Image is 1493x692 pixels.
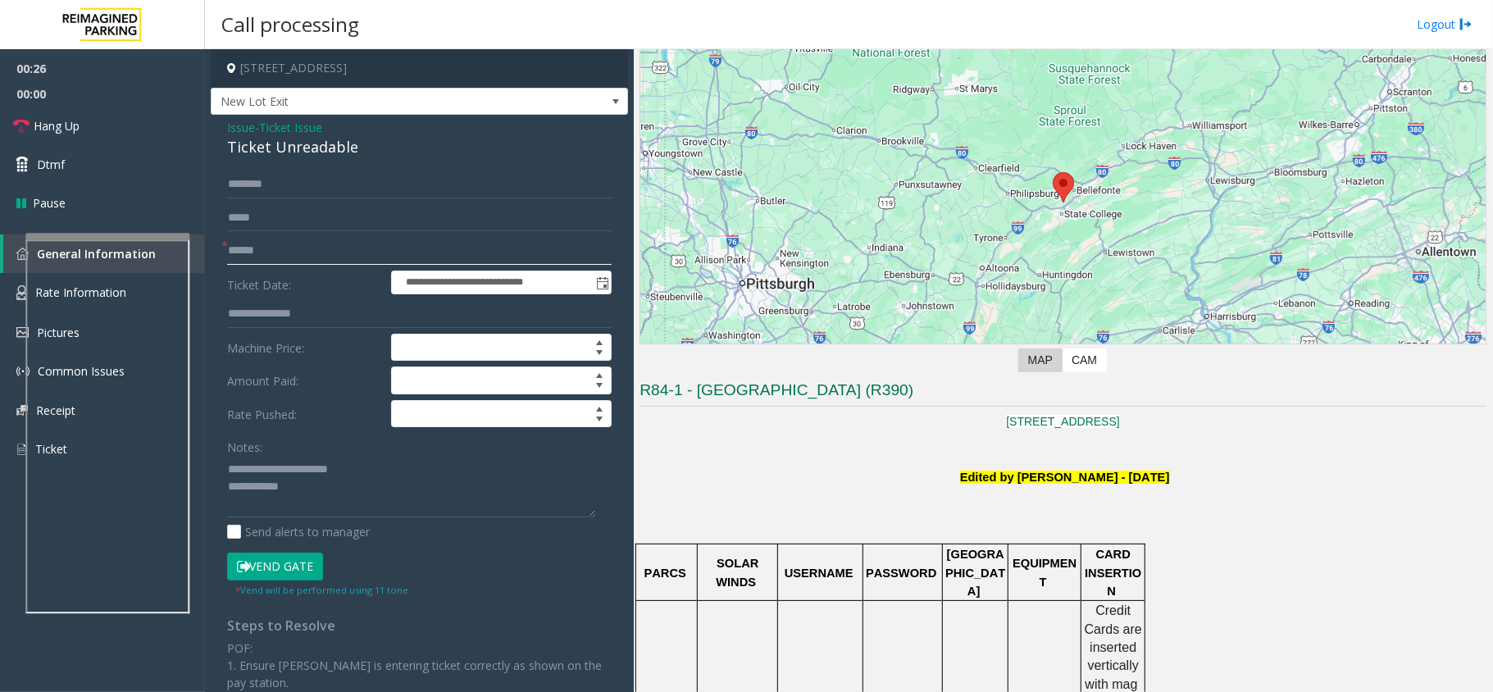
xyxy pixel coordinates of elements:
[866,567,936,580] span: PASSWORD
[227,136,612,158] div: Ticket Unreadable
[785,567,853,580] span: USERNAME
[227,618,612,634] h4: Steps to Resolve
[716,557,762,588] span: SOLAR WINDS
[1018,348,1063,372] label: Map
[16,327,29,338] img: 'icon'
[588,335,611,348] span: Increase value
[3,234,205,273] a: General Information
[213,4,367,44] h3: Call processing
[593,271,611,294] span: Toggle popup
[1085,548,1141,598] span: CARD INSERTION
[1085,603,1146,691] span: Credit Cards are inserted vertically with mag
[211,49,628,88] h4: [STREET_ADDRESS]
[16,405,28,416] img: 'icon'
[235,584,408,596] small: Vend will be performed using 11 tone
[588,380,611,394] span: Decrease value
[223,271,387,295] label: Ticket Date:
[227,553,323,580] button: Vend Gate
[16,365,30,378] img: 'icon'
[1062,348,1107,372] label: CAM
[34,117,80,134] span: Hang Up
[588,367,611,380] span: Increase value
[1053,172,1074,203] div: 2493 Fox Hill Road, State College, PA
[16,442,27,457] img: 'icon'
[640,380,1486,407] h3: R84-1 - [GEOGRAPHIC_DATA] (R390)
[223,400,387,428] label: Rate Pushed:
[37,156,65,173] span: Dtmf
[1006,415,1119,428] a: [STREET_ADDRESS]
[1459,16,1473,33] img: logout
[588,401,611,414] span: Increase value
[227,433,262,456] label: Notes:
[1013,557,1077,588] span: EQUIPMENT
[255,120,322,135] span: -
[588,414,611,427] span: Decrease value
[16,248,29,260] img: 'icon'
[212,89,544,115] span: New Lot Exit
[223,334,387,362] label: Machine Price:
[227,523,370,540] label: Send alerts to manager
[588,348,611,361] span: Decrease value
[945,548,1005,598] span: [GEOGRAPHIC_DATA]
[16,285,27,300] img: 'icon'
[259,119,322,136] span: Ticket Issue
[1417,16,1473,33] a: Logout
[33,194,66,212] span: Pause
[960,471,1170,484] font: Edited by [PERSON_NAME] - [DATE]
[644,567,686,580] span: PARCS
[223,366,387,394] label: Amount Paid:
[227,119,255,136] span: Issue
